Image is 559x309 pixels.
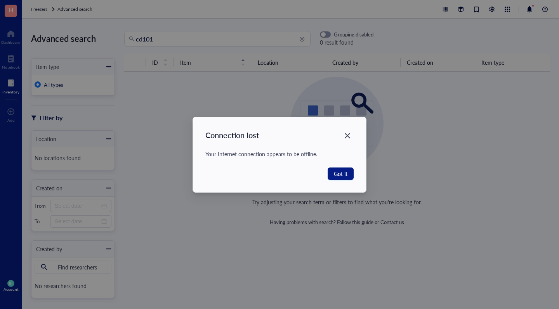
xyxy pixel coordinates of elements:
div: Connection lost [205,129,354,140]
button: Got it [328,167,354,180]
span: Got it [334,169,347,178]
span: Close [341,131,354,140]
button: Close [341,129,354,142]
div: Your Internet connection appears to be offline. [205,150,354,158]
